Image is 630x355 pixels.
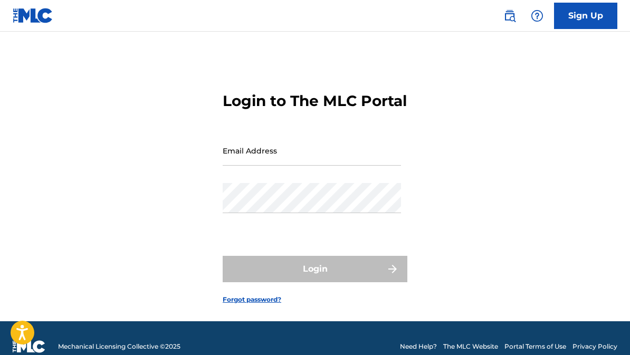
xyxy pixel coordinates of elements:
[572,342,617,351] a: Privacy Policy
[13,340,45,353] img: logo
[503,9,516,22] img: search
[531,9,543,22] img: help
[504,342,566,351] a: Portal Terms of Use
[554,3,617,29] a: Sign Up
[223,92,407,110] h3: Login to The MLC Portal
[443,342,498,351] a: The MLC Website
[400,342,437,351] a: Need Help?
[58,342,180,351] span: Mechanical Licensing Collective © 2025
[13,8,53,23] img: MLC Logo
[499,5,520,26] a: Public Search
[223,295,281,304] a: Forgot password?
[527,5,548,26] div: Help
